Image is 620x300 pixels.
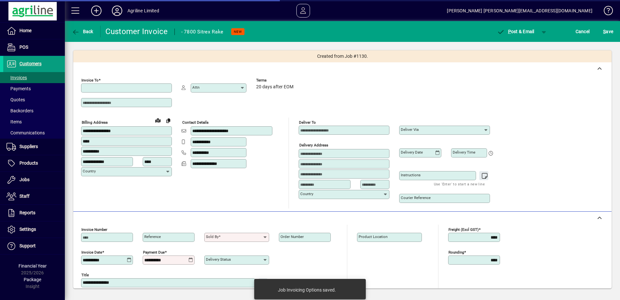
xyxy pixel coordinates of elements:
a: Items [3,116,65,127]
span: Back [72,29,93,34]
mat-label: Delivery time [453,150,475,155]
span: 20 days after EOM [256,84,293,90]
button: Add [86,5,107,17]
div: Customer Invoice [105,26,168,37]
span: Payments [6,86,31,91]
span: Invoices [6,75,27,80]
mat-label: Attn [192,85,199,90]
a: Suppliers [3,139,65,155]
span: Financial Year [18,263,47,269]
span: Package [24,277,41,282]
a: Backorders [3,105,65,116]
mat-label: Invoice number [81,227,107,232]
span: Reports [19,210,35,215]
span: Settings [19,227,36,232]
app-page-header-button: Back [65,26,101,37]
div: [PERSON_NAME] [PERSON_NAME][EMAIL_ADDRESS][DOMAIN_NAME] [447,6,592,16]
span: Products [19,160,38,166]
span: Items [6,119,22,124]
a: Quotes [3,94,65,105]
mat-label: Order number [280,234,304,239]
span: Jobs [19,177,30,182]
mat-hint: Use 'Enter' to start a new line [434,180,485,188]
mat-hint: Use 'Enter' to start a new line [213,287,264,295]
mat-label: Country [300,192,313,196]
a: View on map [153,115,163,125]
mat-label: Delivery date [401,150,423,155]
mat-label: Title [81,273,89,277]
span: NEW [234,30,242,34]
mat-label: Payment due [143,250,165,255]
span: Customers [19,61,42,66]
a: Home [3,23,65,39]
mat-label: Reference [144,234,161,239]
span: Staff [19,194,30,199]
a: Support [3,238,65,254]
button: Profile [107,5,127,17]
span: Suppliers [19,144,38,149]
div: - 7800 Sitrex Rake [181,27,223,37]
span: Terms [256,78,295,82]
mat-label: Country [83,169,96,173]
a: Payments [3,83,65,94]
span: Backorders [6,108,33,113]
mat-label: Rounding [448,250,464,255]
button: Save [602,26,615,37]
button: Post & Email [494,26,538,37]
span: ost & Email [497,29,534,34]
span: Quotes [6,97,25,102]
mat-label: Deliver via [401,127,419,132]
mat-label: Invoice date [81,250,102,255]
span: Support [19,243,36,248]
a: Products [3,155,65,171]
a: Jobs [3,172,65,188]
a: Invoices [3,72,65,83]
mat-label: Invoice To [81,78,99,82]
a: POS [3,39,65,56]
mat-label: Delivery status [206,257,231,262]
button: Back [70,26,95,37]
span: Home [19,28,31,33]
span: ave [603,26,613,37]
a: Settings [3,221,65,238]
div: Job Invoicing Options saved. [278,287,336,293]
span: P [508,29,511,34]
button: Cancel [574,26,591,37]
mat-label: Courier Reference [401,195,431,200]
a: Reports [3,205,65,221]
button: Copy to Delivery address [163,115,173,126]
span: Cancel [576,26,590,37]
mat-label: Instructions [401,173,421,177]
a: Staff [3,188,65,205]
mat-label: Product location [359,234,387,239]
span: Communications [6,130,45,135]
a: Knowledge Base [599,1,612,22]
span: POS [19,44,28,50]
mat-label: Freight (excl GST) [448,227,479,232]
span: Created from Job #1130. [317,53,368,60]
mat-label: Deliver To [299,120,316,125]
a: Communications [3,127,65,138]
span: S [603,29,606,34]
div: Agriline Limited [127,6,159,16]
mat-label: Sold by [206,234,219,239]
